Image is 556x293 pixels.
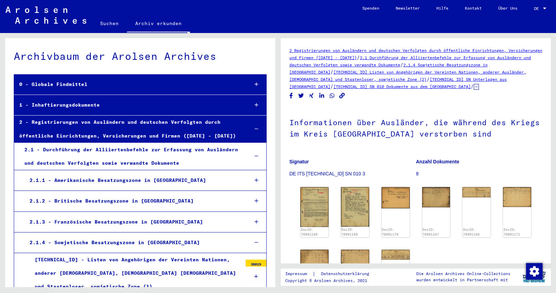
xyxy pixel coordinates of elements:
h1: Informationen über Ausländer, die während des Kriegs im Kreis [GEOGRAPHIC_DATA] verstorben sind [289,107,542,148]
a: DocID: 70991170 [382,228,398,236]
a: Datenschutzerklärung [316,270,377,278]
div: 2.1.3 - Französische Besatzungszone in [GEOGRAPHIC_DATA] [24,215,243,229]
button: Copy link [339,91,346,100]
div: Zustimmung ändern [526,263,542,279]
img: 001.jpg [382,250,410,260]
button: Share on Xing [308,91,315,100]
span: / [427,76,430,82]
div: 2.1.1 - Amerikanische Besatzungszone in [GEOGRAPHIC_DATA] [24,174,243,187]
div: 2.1 - Durchführung der Alliiertenbefehle zur Erfassung von Ausländern und deutschen Verfolgten so... [19,143,243,170]
a: 2.1 Durchführung der Alliiertenbefehle zur Erfassung von Ausländern und deutschen Verfolgten sowi... [289,55,531,67]
a: DocID: 70991167 [423,228,439,236]
p: Copyright © Arolsen Archives, 2021 [285,278,377,284]
p: 8 [416,170,542,177]
p: Die Arolsen Archives Online-Collections [416,271,510,277]
div: 0 - Globale Findmittel [14,78,243,91]
a: DocID: 70991168 [463,228,480,236]
a: DocID: 70991169 [341,228,358,236]
img: 001.jpg [503,187,531,207]
span: / [357,54,360,61]
span: DE [534,6,542,11]
img: 001.jpg [300,250,329,270]
div: 1 - Inhaftierungsdokumente [14,98,243,112]
button: Share on Twitter [298,91,305,100]
img: 001.jpg [462,187,491,197]
div: 2.1.4 - Sowjetische Besatzungszone in [GEOGRAPHIC_DATA] [24,236,243,249]
div: | [285,270,377,278]
div: 2 - Registrierungen von Ausländern und deutschen Verfolgten durch öffentliche Einrichtungen, Vers... [14,116,243,142]
button: Share on LinkedIn [318,91,325,100]
a: [TECHNICAL_ID] SN 010 Dokumente aus dem [GEOGRAPHIC_DATA] [333,84,471,89]
a: [TECHNICAL_ID] Listen von Angehörigen der Vereinten Nationen, anderer Ausländer, [DEMOGRAPHIC_DAT... [289,69,526,82]
span: / [471,83,474,89]
a: Archiv erkunden [127,15,190,33]
span: / [330,69,333,75]
img: Zustimmung ändern [526,263,543,280]
img: yv_logo.png [521,268,547,285]
img: 001.jpg [341,250,369,270]
p: wurden entwickelt in Partnerschaft mit [416,277,510,283]
img: 002.jpg [341,187,369,227]
b: Anzahl Dokumente [416,159,459,164]
b: Signatur [289,159,309,164]
img: Arolsen_neg.svg [6,7,86,24]
button: Share on WhatsApp [329,91,336,100]
img: 001.jpg [422,187,450,207]
img: 001.jpg [300,187,329,227]
div: Archivbaum der Arolsen Archives [14,48,267,64]
img: 001.jpg [382,187,410,208]
span: / [330,83,333,89]
a: 2 Registrierungen von Ausländern und deutschen Verfolgten durch öffentliche Einrichtungen, Versic... [289,48,542,60]
p: DE ITS [TECHNICAL_ID] SN 010 3 [289,170,416,177]
div: 2.1.2 - Britische Besatzungszone in [GEOGRAPHIC_DATA] [24,194,243,208]
a: Suchen [92,15,127,32]
div: 38019 [246,260,266,267]
a: DocID: 70991169 [301,228,318,236]
button: Share on Facebook [288,91,295,100]
span: / [400,62,403,68]
a: DocID: 70991171 [504,228,520,236]
a: Impressum [285,270,312,278]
